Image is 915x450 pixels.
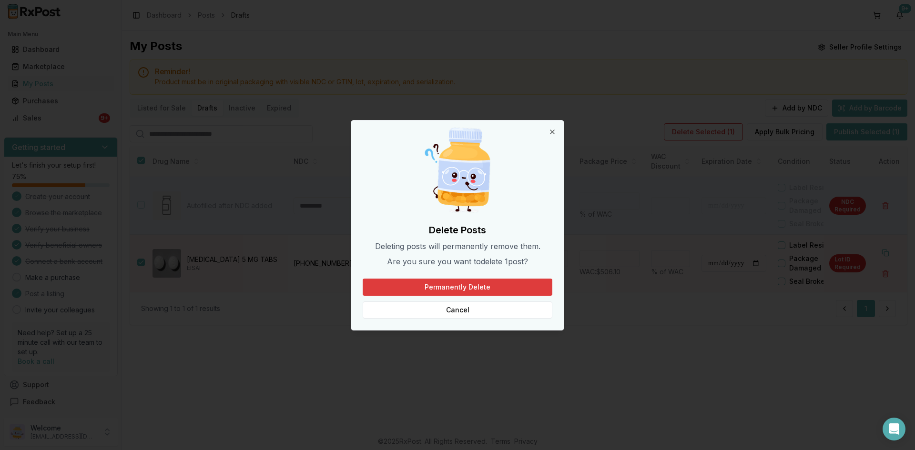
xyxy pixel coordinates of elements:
[363,223,552,237] h2: Delete Posts
[412,124,503,216] img: Curious Pill Bottle
[363,279,552,296] button: Permanently Delete
[363,256,552,267] p: Are you sure you want to delete 1 post ?
[363,301,552,319] button: Cancel
[363,240,552,252] p: Deleting posts will permanently remove them.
